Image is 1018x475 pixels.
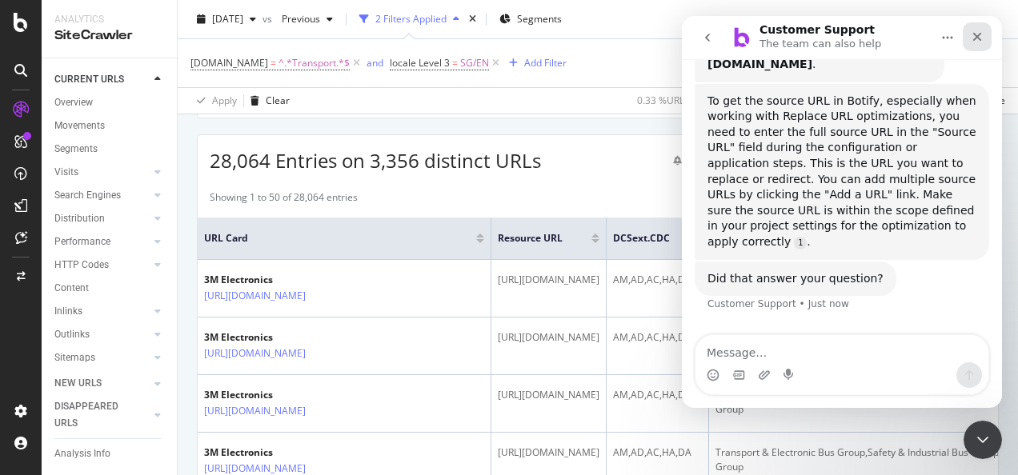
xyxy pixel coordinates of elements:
[498,330,599,345] div: [URL][DOMAIN_NAME]
[452,56,458,70] span: =
[204,403,306,419] a: [URL][DOMAIN_NAME]
[190,56,268,70] span: [DOMAIN_NAME]
[210,190,358,210] div: Showing 1 to 50 of 28,064 entries
[54,118,105,134] div: Movements
[263,12,275,26] span: vs
[190,88,237,114] button: Apply
[498,231,567,245] span: Resource URL
[190,6,263,32] button: [DATE]
[54,280,89,297] div: Content
[54,234,110,250] div: Performance
[204,231,472,245] span: URL Card
[613,231,670,245] span: DCSext.CDC
[210,147,541,174] span: 28,064 Entries on 3,356 distinct URLs
[212,12,243,26] span: 2025 Sep. 14th
[54,210,150,227] a: Distribution
[271,56,276,70] span: =
[212,94,237,107] div: Apply
[54,257,150,273] a: HTTP Codes
[613,445,702,460] div: AM,AD,AC,HA,DA
[54,94,166,111] a: Overview
[244,88,290,114] button: Clear
[54,445,110,462] div: Analysis Info
[54,375,150,392] a: NEW URLS
[466,11,479,27] div: times
[54,398,150,432] a: DISAPPEARED URLS
[204,330,375,345] div: 3M Electronics
[54,375,102,392] div: NEW URLS
[275,6,339,32] button: Previous
[54,303,150,320] a: Inlinks
[498,445,599,460] div: [URL][DOMAIN_NAME]
[524,56,567,70] div: Add Filter
[54,164,78,181] div: Visits
[54,234,150,250] a: Performance
[667,148,742,174] button: Create alert
[375,12,447,26] div: 2 Filters Applied
[613,388,702,402] div: AM,AD,AC,HA,DA
[498,273,599,287] div: [URL][DOMAIN_NAME]
[54,210,105,227] div: Distribution
[204,273,375,287] div: 3M Electronics
[503,54,567,73] button: Add Filter
[54,445,166,462] a: Analysis Info
[266,94,290,107] div: Clear
[964,421,1002,459] iframe: Intercom live chat
[54,164,150,181] a: Visits
[54,280,166,297] a: Content
[54,141,166,158] a: Segments
[279,52,350,74] span: ^.*Transport.*$
[54,349,150,366] a: Sitemaps
[493,6,568,32] button: Segments
[637,94,747,107] div: 0.33 % URLs ( 3K on 990K )
[54,13,164,26] div: Analytics
[54,71,150,88] a: CURRENT URLS
[54,94,93,111] div: Overview
[367,56,383,70] div: and
[54,71,124,88] div: CURRENT URLS
[204,288,306,304] a: [URL][DOMAIN_NAME]
[517,12,562,26] span: Segments
[682,16,1002,408] iframe: Intercom live chat
[613,330,702,345] div: AM,AD,AC,HA,DA
[54,257,109,273] div: HTTP Codes
[54,141,98,158] div: Segments
[54,118,166,134] a: Movements
[54,303,82,320] div: Inlinks
[353,6,466,32] button: 2 Filters Applied
[613,273,702,287] div: AM,AD,AC,HA,DA
[460,52,489,74] span: SG/EN
[204,445,375,460] div: 3M Electronics
[275,12,320,26] span: Previous
[54,187,121,204] div: Search Engines
[54,398,135,432] div: DISAPPEARED URLS
[54,326,150,343] a: Outlinks
[367,55,383,70] button: and
[390,56,450,70] span: locale Level 3
[54,187,150,204] a: Search Engines
[54,26,164,45] div: SiteCrawler
[498,388,599,402] div: [URL][DOMAIN_NAME]
[204,388,375,402] div: 3M Electronics
[54,326,90,343] div: Outlinks
[204,345,306,361] a: [URL][DOMAIN_NAME]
